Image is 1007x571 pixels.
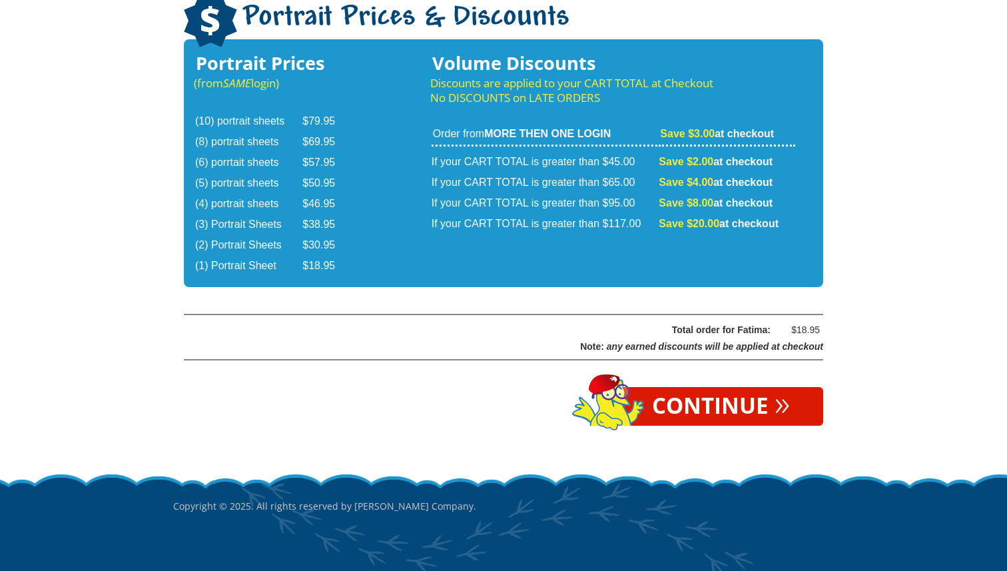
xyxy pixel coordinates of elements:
em: SAME [223,75,251,91]
p: (from login) [194,76,353,91]
td: $18.95 [302,257,352,276]
span: Note: [580,341,604,352]
strong: at checkout [659,197,773,209]
span: Save $8.00 [659,197,713,209]
strong: at checkout [660,128,774,139]
td: If your CART TOTAL is greater than $117.00 [432,215,658,234]
td: $38.95 [302,215,352,235]
span: Save $3.00 [660,128,715,139]
h3: Portrait Prices [194,56,353,71]
td: (1) Portrait Sheet [195,257,301,276]
td: $50.95 [302,174,352,193]
td: (4) portrait sheets [195,195,301,214]
td: (5) portrait sheets [195,174,301,193]
td: (10) portrait sheets [195,112,301,131]
td: $57.95 [302,153,352,173]
h3: Volume Discounts [430,56,797,71]
strong: MORE THEN ONE LOGIN [484,128,611,139]
span: Save $20.00 [659,218,719,229]
p: Discounts are applied to your CART TOTAL at Checkout No DISCOUNTS on LATE ORDERS [430,76,797,105]
div: $18.95 [780,322,820,338]
td: $79.95 [302,112,352,131]
td: $46.95 [302,195,352,214]
p: Copyright © 2025. All rights reserved by [PERSON_NAME] Company. [173,472,834,540]
strong: at checkout [659,177,773,188]
span: any earned discounts will be applied at checkout [607,341,823,352]
td: If your CART TOTAL is greater than $65.00 [432,173,658,193]
span: Save $2.00 [659,156,713,167]
strong: at checkout [659,218,779,229]
a: Continue» [619,387,823,426]
span: Save $4.00 [659,177,713,188]
div: Total order for Fatima: [218,322,771,338]
td: $30.95 [302,236,352,255]
td: Order from [432,127,658,147]
td: (2) Portrait Sheets [195,236,301,255]
td: (6) porrtait sheets [195,153,301,173]
td: (8) portrait sheets [195,133,301,152]
strong: at checkout [659,156,773,167]
td: (3) Portrait Sheets [195,215,301,235]
td: If your CART TOTAL is greater than $45.00 [432,148,658,172]
td: If your CART TOTAL is greater than $95.00 [432,194,658,213]
td: $69.95 [302,133,352,152]
span: » [775,395,790,410]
